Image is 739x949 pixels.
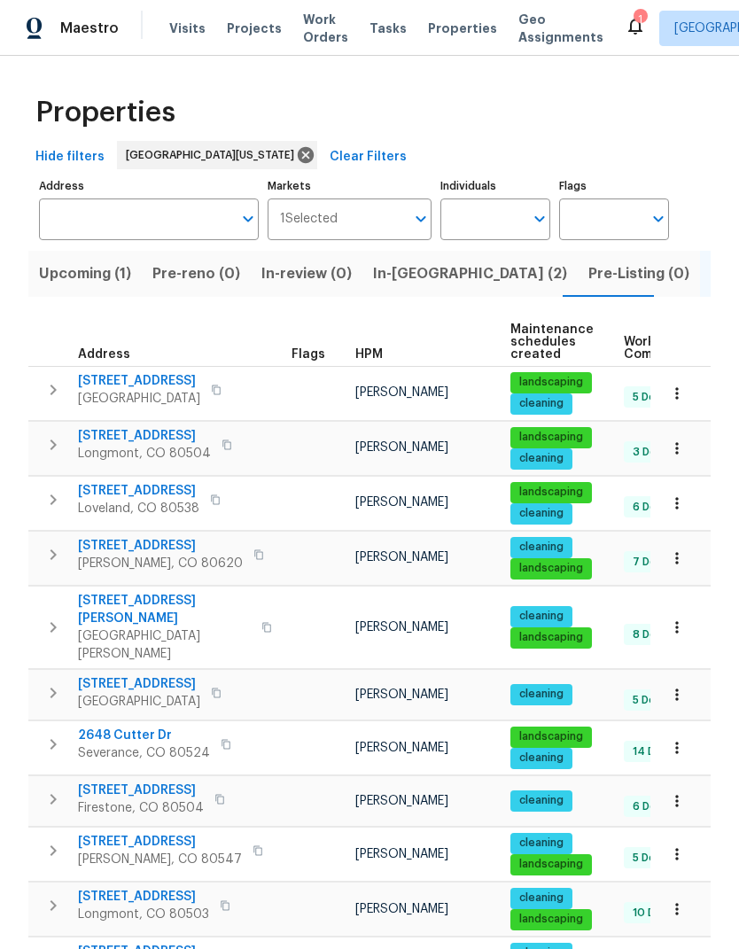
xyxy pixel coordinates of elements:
span: landscaping [512,561,590,576]
span: [GEOGRAPHIC_DATA][PERSON_NAME] [78,627,251,663]
button: Hide filters [28,141,112,174]
span: landscaping [512,485,590,500]
span: 6 Done [626,500,677,515]
span: Work Orders [303,11,348,46]
span: Flags [292,348,325,361]
span: [PERSON_NAME] [355,621,448,634]
button: Open [646,206,671,231]
span: [PERSON_NAME], CO 80547 [78,851,242,868]
span: cleaning [512,687,571,702]
span: Maestro [60,19,119,37]
span: [PERSON_NAME] [355,688,448,701]
span: Hide filters [35,146,105,168]
span: [STREET_ADDRESS] [78,833,242,851]
span: In-[GEOGRAPHIC_DATA] (2) [373,261,567,286]
span: landscaping [512,912,590,927]
span: cleaning [512,506,571,521]
label: Markets [268,181,432,191]
span: [PERSON_NAME], CO 80620 [78,555,243,572]
button: Open [527,206,552,231]
span: landscaping [512,430,590,445]
span: [STREET_ADDRESS] [78,537,243,555]
span: 14 Done [626,744,682,759]
span: 1 Selected [280,212,338,227]
span: cleaning [512,751,571,766]
span: 10 Done [626,906,682,921]
span: [PERSON_NAME] [355,386,448,399]
span: 7 Done [626,555,677,570]
span: cleaning [512,609,571,624]
span: landscaping [512,630,590,645]
span: Pre-Listing (0) [588,261,689,286]
span: HPM [355,348,383,361]
span: [PERSON_NAME] [355,795,448,807]
button: Open [236,206,261,231]
span: [GEOGRAPHIC_DATA] [78,390,200,408]
span: Geo Assignments [518,11,603,46]
span: Tasks [369,22,407,35]
span: [PERSON_NAME] [355,742,448,754]
span: Firestone, CO 80504 [78,799,204,817]
div: 1 [634,11,646,28]
span: cleaning [512,396,571,411]
span: Severance, CO 80524 [78,744,210,762]
label: Flags [559,181,669,191]
span: 2648 Cutter Dr [78,727,210,744]
span: Address [78,348,130,361]
span: cleaning [512,451,571,466]
span: [STREET_ADDRESS] [78,782,204,799]
span: Upcoming (1) [39,261,131,286]
span: cleaning [512,540,571,555]
span: landscaping [512,375,590,390]
span: 5 Done [626,390,676,405]
span: cleaning [512,891,571,906]
span: [GEOGRAPHIC_DATA][US_STATE] [126,146,301,164]
span: cleaning [512,836,571,851]
span: cleaning [512,793,571,808]
span: Longmont, CO 80504 [78,445,211,463]
span: 5 Done [626,851,676,866]
span: In-review (0) [261,261,352,286]
span: Pre-reno (0) [152,261,240,286]
span: Visits [169,19,206,37]
span: landscaping [512,857,590,872]
span: Work Order Completion [624,336,735,361]
span: Longmont, CO 80503 [78,906,209,923]
span: 3 Done [626,445,677,460]
span: [PERSON_NAME] [355,903,448,915]
span: [STREET_ADDRESS][PERSON_NAME] [78,592,251,627]
span: [STREET_ADDRESS] [78,888,209,906]
span: [STREET_ADDRESS] [78,482,199,500]
span: [STREET_ADDRESS] [78,427,211,445]
span: Maintenance schedules created [510,323,594,361]
span: 5 Done [626,693,676,708]
span: [GEOGRAPHIC_DATA] [78,693,200,711]
button: Clear Filters [323,141,414,174]
span: 6 Done [626,799,677,814]
span: landscaping [512,729,590,744]
span: Properties [428,19,497,37]
label: Address [39,181,259,191]
span: Projects [227,19,282,37]
span: [PERSON_NAME] [355,551,448,564]
label: Individuals [440,181,550,191]
span: [STREET_ADDRESS] [78,675,200,693]
span: [STREET_ADDRESS] [78,372,200,390]
span: [PERSON_NAME] [355,496,448,509]
span: Properties [35,104,175,121]
span: [PERSON_NAME] [355,848,448,860]
button: Open [408,206,433,231]
span: Loveland, CO 80538 [78,500,199,517]
div: [GEOGRAPHIC_DATA][US_STATE] [117,141,317,169]
span: 8 Done [626,627,677,642]
span: [PERSON_NAME] [355,441,448,454]
span: Clear Filters [330,146,407,168]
